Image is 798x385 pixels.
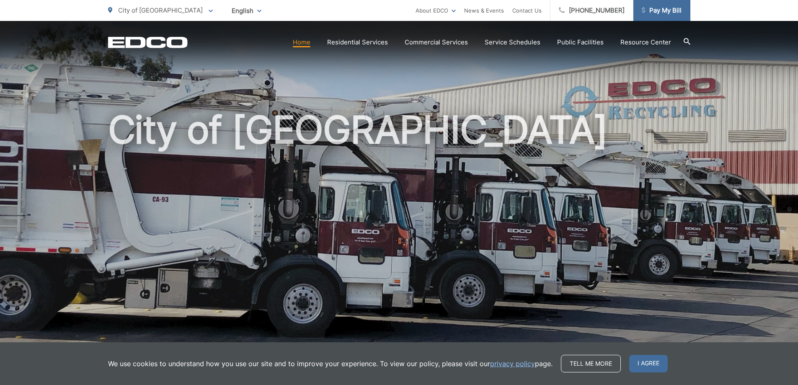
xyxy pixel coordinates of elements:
a: Tell me more [561,355,621,372]
span: I agree [629,355,668,372]
a: Contact Us [512,5,542,16]
a: About EDCO [416,5,456,16]
p: We use cookies to understand how you use our site and to improve your experience. To view our pol... [108,359,553,369]
span: City of [GEOGRAPHIC_DATA] [118,6,203,14]
span: English [225,3,268,18]
span: Pay My Bill [642,5,682,16]
h1: City of [GEOGRAPHIC_DATA] [108,109,690,374]
a: Public Facilities [557,37,604,47]
a: Service Schedules [485,37,540,47]
a: privacy policy [490,359,535,369]
a: News & Events [464,5,504,16]
a: Resource Center [620,37,671,47]
a: Home [293,37,310,47]
a: Residential Services [327,37,388,47]
a: Commercial Services [405,37,468,47]
a: EDCD logo. Return to the homepage. [108,36,188,48]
